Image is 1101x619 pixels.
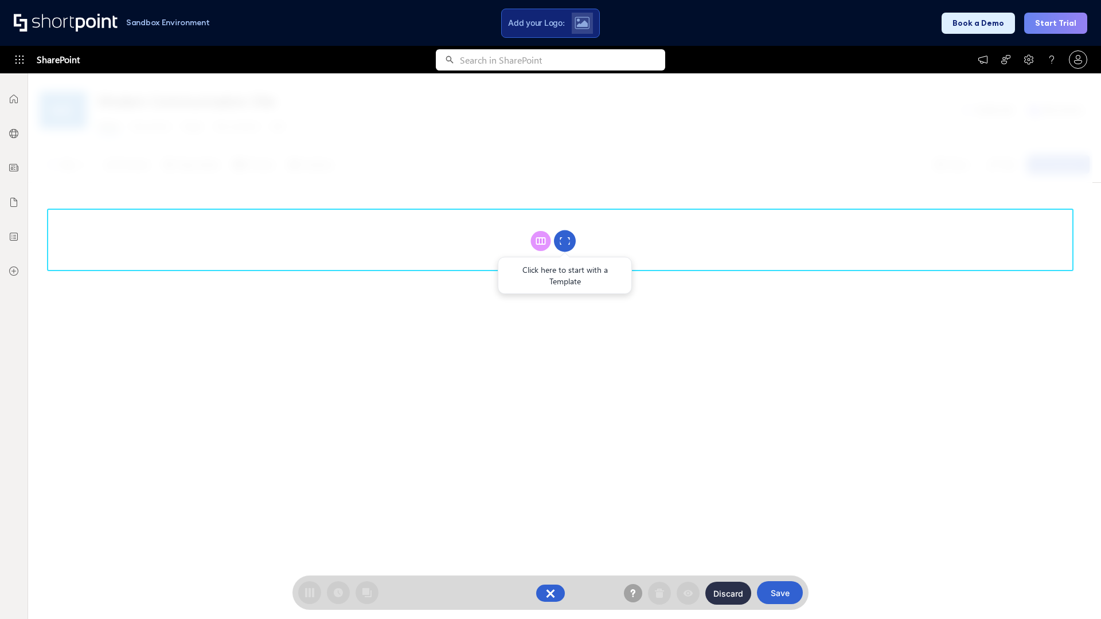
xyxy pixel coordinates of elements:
[1024,13,1087,34] button: Start Trial
[126,19,210,26] h1: Sandbox Environment
[37,46,80,73] span: SharePoint
[460,49,665,70] input: Search in SharePoint
[757,581,803,604] button: Save
[705,582,751,605] button: Discard
[575,17,589,29] img: Upload logo
[942,13,1015,34] button: Book a Demo
[508,18,564,28] span: Add your Logo:
[1044,564,1101,619] iframe: Chat Widget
